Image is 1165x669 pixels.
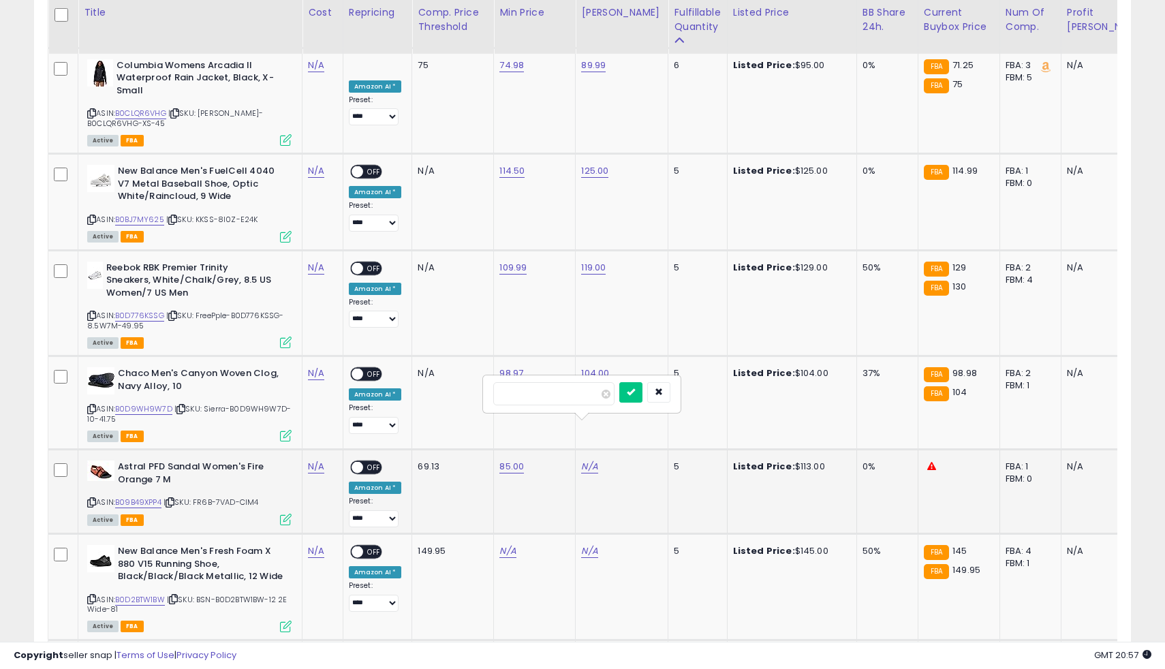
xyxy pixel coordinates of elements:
[363,262,385,274] span: OFF
[733,164,795,177] b: Listed Price:
[115,214,164,225] a: B0BJ7MY625
[924,545,949,560] small: FBA
[1006,367,1051,379] div: FBA: 2
[924,281,949,296] small: FBA
[308,164,324,178] a: N/A
[952,164,978,177] span: 114.99
[117,59,282,101] b: Columbia Womens Arcadia II Waterproof Rain Jacket, Black, X-Small
[863,262,907,274] div: 50%
[349,403,402,434] div: Preset:
[1006,557,1051,570] div: FBM: 1
[87,545,114,572] img: 31VY+HGnCPL._SL40_.jpg
[118,367,283,396] b: Chaco Men's Canyon Woven Clog, Navy Alloy, 10
[87,135,119,146] span: All listings currently available for purchase on Amazon
[87,262,103,289] img: 21+ZaXmChIL._SL40_.jpg
[1067,5,1148,34] div: Profit [PERSON_NAME]
[363,546,385,558] span: OFF
[952,386,967,399] span: 104
[14,649,63,662] strong: Copyright
[349,80,402,93] div: Amazon AI *
[121,135,144,146] span: FBA
[121,231,144,243] span: FBA
[733,165,846,177] div: $125.00
[733,59,795,72] b: Listed Price:
[733,262,846,274] div: $129.00
[581,59,606,72] a: 89.99
[87,461,292,524] div: ASIN:
[118,545,283,587] b: New Balance Men's Fresh Foam X 880 V15 Running Shoe, Black/Black/Black Metallic, 12 Wide
[952,59,974,72] span: 71.25
[308,5,337,20] div: Cost
[84,5,296,20] div: Title
[14,649,236,662] div: seller snap | |
[733,367,795,379] b: Listed Price:
[924,367,949,382] small: FBA
[952,78,963,91] span: 75
[1006,461,1051,473] div: FBA: 1
[581,5,662,20] div: [PERSON_NAME]
[87,545,292,631] div: ASIN:
[418,165,483,177] div: N/A
[952,367,977,379] span: 98.98
[308,544,324,558] a: N/A
[863,367,907,379] div: 37%
[863,545,907,557] div: 50%
[674,262,716,274] div: 5
[349,186,402,198] div: Amazon AI *
[924,386,949,401] small: FBA
[733,5,851,20] div: Listed Price
[121,514,144,526] span: FBA
[87,594,288,614] span: | SKU: BSN-B0D2BTW1BW-12 2E Wide-81
[924,564,949,579] small: FBA
[952,280,966,293] span: 130
[952,544,967,557] span: 145
[1094,649,1151,662] span: 2025-09-17 20:57 GMT
[418,461,483,473] div: 69.13
[363,462,385,473] span: OFF
[87,262,292,347] div: ASIN:
[924,262,949,277] small: FBA
[87,165,114,192] img: 31bf4nc2PtL._SL40_.jpg
[1006,72,1051,84] div: FBM: 5
[863,59,907,72] div: 0%
[418,262,483,274] div: N/A
[87,403,291,424] span: | SKU: Sierra-B0D9WH9W7D-10-41.75
[1006,59,1051,72] div: FBA: 3
[87,231,119,243] span: All listings currently available for purchase on Amazon
[106,262,272,303] b: Reebok RBK Premier Trinity Sneakers, White/Chalk/Grey, 8.5 US Women/7 US Men
[349,497,402,527] div: Preset:
[87,461,114,481] img: 313vnNm2E3L._SL40_.jpg
[349,5,407,20] div: Repricing
[349,388,402,401] div: Amazon AI *
[733,59,846,72] div: $95.00
[499,164,525,178] a: 114.50
[1006,5,1055,34] div: Num of Comp.
[87,310,284,330] span: | SKU: FreePple-B0D776KSSG-8.5W7M-49.95
[581,544,597,558] a: N/A
[674,461,716,473] div: 5
[924,59,949,74] small: FBA
[733,461,846,473] div: $113.00
[674,545,716,557] div: 5
[1006,177,1051,189] div: FBM: 0
[308,460,324,473] a: N/A
[363,166,385,178] span: OFF
[1006,274,1051,286] div: FBM: 4
[349,283,402,295] div: Amazon AI *
[1006,262,1051,274] div: FBA: 2
[308,59,324,72] a: N/A
[87,514,119,526] span: All listings currently available for purchase on Amazon
[349,298,402,328] div: Preset:
[166,214,258,225] span: | SKU: KKSS-8I0Z-E24K
[674,5,721,34] div: Fulfillable Quantity
[308,367,324,380] a: N/A
[733,544,795,557] b: Listed Price:
[118,461,283,489] b: Astral PFD Sandal Women's Fire Orange 7 M
[581,261,606,275] a: 119.00
[1006,165,1051,177] div: FBA: 1
[363,369,385,380] span: OFF
[674,59,716,72] div: 6
[1067,59,1143,72] div: N/A
[733,367,846,379] div: $104.00
[924,165,949,180] small: FBA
